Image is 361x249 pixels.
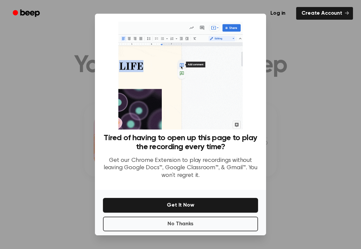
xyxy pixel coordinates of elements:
h3: Tired of having to open up this page to play the recording every time? [103,134,258,152]
a: Beep [8,7,46,20]
button: No Thanks [103,217,258,231]
img: Beep extension in action [118,22,242,130]
p: Get our Chrome Extension to play recordings without leaving Google Docs™, Google Classroom™, & Gm... [103,157,258,180]
a: Log in [264,6,292,21]
a: Create Account [296,7,353,20]
button: Get It Now [103,198,258,213]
